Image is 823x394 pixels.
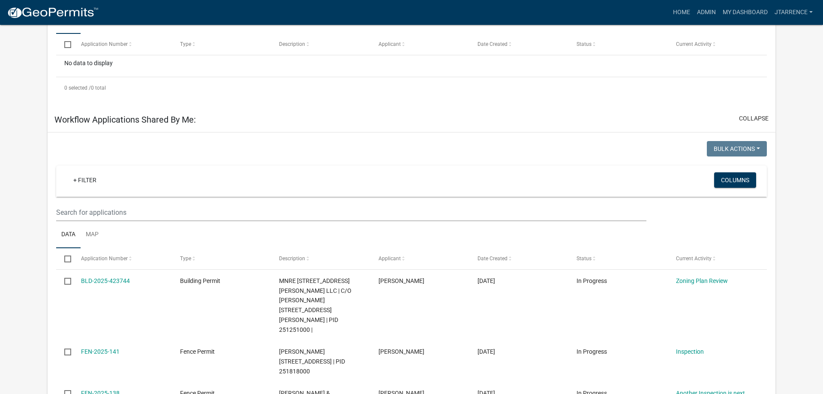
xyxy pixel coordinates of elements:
span: Status [577,256,592,262]
span: Current Activity [676,41,712,47]
a: jtarrence [771,4,816,21]
span: In Progress [577,277,607,284]
datatable-header-cell: Status [568,248,667,269]
span: 05/20/2025 [478,277,495,284]
span: Building Permit [180,277,220,284]
datatable-header-cell: Description [271,248,370,269]
datatable-header-cell: Current Activity [668,248,767,269]
span: Date Created [478,41,508,47]
a: Inspection [676,348,704,355]
span: JOHNSON,SALLY A 730 SHORE ACRES RD, Houston County | PID 251818000 [279,348,345,375]
button: Columns [714,172,756,188]
datatable-header-cell: Type [172,248,271,269]
span: Type [180,41,191,47]
div: No data to display [56,55,767,77]
span: In Progress [577,348,607,355]
datatable-header-cell: Applicant [370,248,469,269]
span: Description [279,41,305,47]
a: BLD-2025-423744 [81,277,130,284]
span: Application Number [81,41,128,47]
datatable-header-cell: Type [172,34,271,54]
span: Applicant [378,256,401,262]
span: Status [577,41,592,47]
a: Map [81,221,104,249]
a: Zoning Plan Review [676,277,728,284]
span: Description [279,256,305,262]
span: MNRE 270 STRUPP AVE LLC | C/O JEREMY HAGAN 270 STRUPP AVE, Houston County | PID 251251000 | [279,277,351,333]
a: + Filter [66,172,103,188]
datatable-header-cell: Status [568,34,667,54]
a: Admin [694,4,719,21]
datatable-header-cell: Application Number [72,34,171,54]
datatable-header-cell: Current Activity [668,34,767,54]
div: 0 total [56,77,767,99]
a: FEN-2025-141 [81,348,120,355]
span: 0 selected / [64,85,91,91]
datatable-header-cell: Application Number [72,248,171,269]
datatable-header-cell: Date Created [469,248,568,269]
datatable-header-cell: Description [271,34,370,54]
button: collapse [739,114,769,123]
span: Type [180,256,191,262]
a: My Dashboard [719,4,771,21]
datatable-header-cell: Select [56,248,72,269]
datatable-header-cell: Select [56,34,72,54]
span: Fence Permit [180,348,215,355]
datatable-header-cell: Applicant [370,34,469,54]
a: Data [56,221,81,249]
span: Application Number [81,256,128,262]
datatable-header-cell: Date Created [469,34,568,54]
span: Applicant [378,41,401,47]
h5: Workflow Applications Shared By Me: [54,114,196,125]
span: Brett Stanek [378,277,424,284]
span: Current Activity [676,256,712,262]
button: Bulk Actions [707,141,767,156]
input: Search for applications [56,204,646,221]
span: Date Created [478,256,508,262]
a: Home [670,4,694,21]
span: Sally Johnson [378,348,424,355]
span: 05/06/2025 [478,348,495,355]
